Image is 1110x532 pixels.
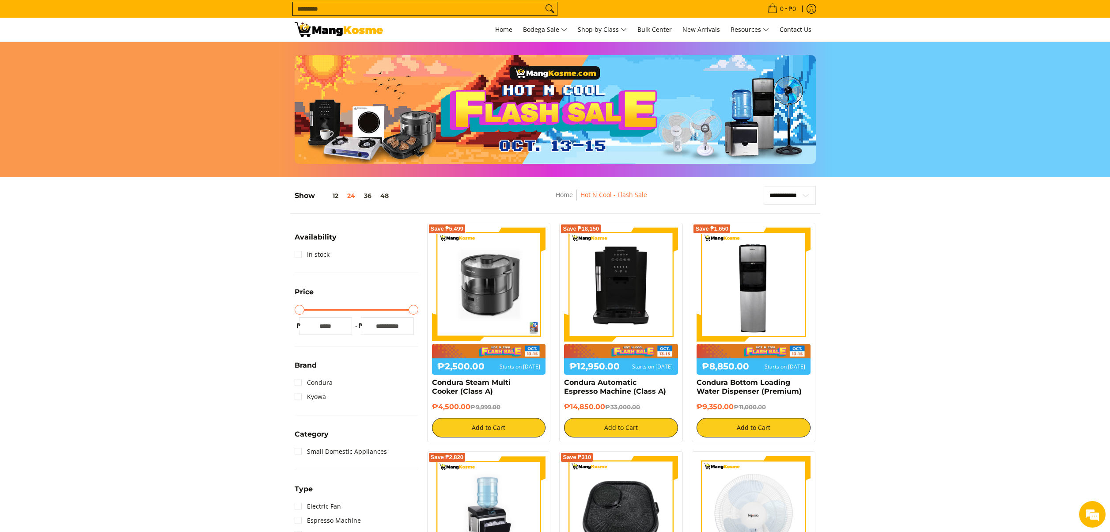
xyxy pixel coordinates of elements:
a: Condura Automatic Espresso Machine (Class A) [564,378,666,395]
del: ₱9,999.00 [470,403,500,410]
a: Small Domestic Appliances [295,445,387,459]
span: Bulk Center [637,25,672,34]
h6: ₱9,350.00 [697,403,811,411]
span: Home [495,25,512,34]
span: Save ₱18,150 [563,226,599,232]
h6: ₱4,500.00 [432,403,546,411]
button: 36 [360,192,376,199]
span: ₱ [356,321,365,330]
span: Type [295,486,313,493]
nav: Main Menu [392,18,816,42]
a: Contact Us [775,18,816,42]
button: Add to Cart [432,418,546,437]
img: Condura Bottom Loading Water Dispenser (Premium) [697,228,811,342]
h5: Show [295,191,393,200]
img: Hot N Cool: Mang Kosme MID-PAYDAY APPLIANCES SALE! l Mang Kosme [295,22,383,37]
button: 12 [315,192,343,199]
span: Resources [731,24,769,35]
a: Hot N Cool - Flash Sale [580,190,647,199]
a: New Arrivals [678,18,724,42]
a: Electric Fan [295,499,341,513]
span: Brand [295,362,317,369]
span: Bodega Sale [523,24,567,35]
span: Save ₱5,499 [431,226,464,232]
a: Condura Steam Multi Cooker (Class A) [432,378,511,395]
button: Add to Cart [564,418,678,437]
span: Availability [295,234,337,241]
summary: Open [295,431,329,445]
span: • [765,4,799,14]
a: Home [556,190,573,199]
del: ₱33,000.00 [605,403,640,410]
button: Add to Cart [697,418,811,437]
a: Shop by Class [573,18,631,42]
span: ₱0 [787,6,797,12]
a: Resources [726,18,773,42]
a: Bulk Center [633,18,676,42]
summary: Open [295,289,314,302]
a: Kyowa [295,390,326,404]
del: ₱11,000.00 [734,403,766,410]
span: New Arrivals [682,25,720,34]
img: Condura Steam Multi Cooker (Class A) [432,228,546,342]
summary: Open [295,486,313,499]
a: Home [491,18,517,42]
span: Save ₱310 [563,455,591,460]
span: 0 [779,6,785,12]
span: Save ₱1,650 [695,226,728,232]
span: Category [295,431,329,438]
summary: Open [295,362,317,376]
button: 24 [343,192,360,199]
span: Contact Us [780,25,811,34]
a: Condura Bottom Loading Water Dispenser (Premium) [697,378,802,395]
button: 48 [376,192,393,199]
span: Price [295,289,314,296]
button: Search [543,2,557,15]
a: In stock [295,247,330,262]
a: Condura [295,376,333,390]
span: Shop by Class [578,24,627,35]
summary: Open [295,234,337,247]
img: Condura Automatic Espresso Machine (Class A) [564,228,678,342]
nav: Breadcrumbs [492,190,711,209]
span: ₱ [295,321,303,330]
h6: ₱14,850.00 [564,403,678,411]
a: Bodega Sale [519,18,572,42]
a: Espresso Machine [295,513,361,528]
span: Save ₱2,820 [431,455,464,460]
